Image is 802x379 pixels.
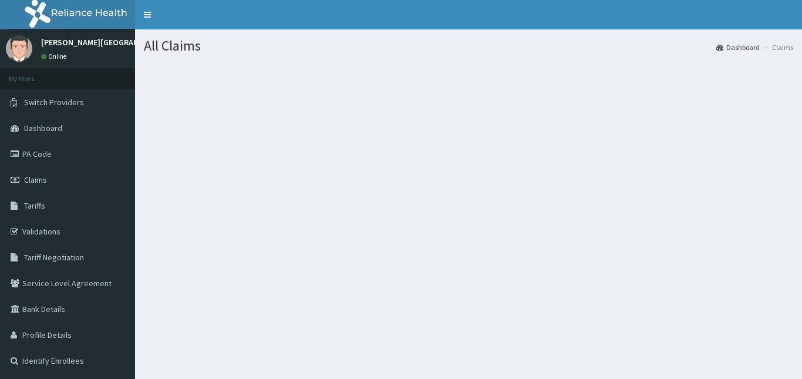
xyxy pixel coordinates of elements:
[24,175,47,185] span: Claims
[24,252,84,263] span: Tariff Negotiation
[144,38,793,53] h1: All Claims
[41,52,69,61] a: Online
[6,35,32,62] img: User Image
[24,97,84,108] span: Switch Providers
[716,42,760,52] a: Dashboard
[761,42,793,52] li: Claims
[24,123,62,133] span: Dashboard
[41,38,176,46] p: [PERSON_NAME][GEOGRAPHIC_DATA]
[24,200,45,211] span: Tariffs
